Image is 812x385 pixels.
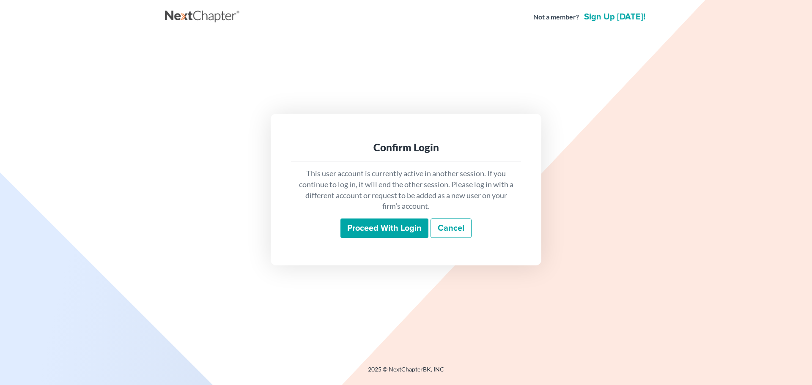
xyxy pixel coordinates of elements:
[298,168,514,212] p: This user account is currently active in another session. If you continue to log in, it will end ...
[431,218,472,238] a: Cancel
[340,218,428,238] input: Proceed with login
[165,365,647,380] div: 2025 © NextChapterBK, INC
[298,141,514,154] div: Confirm Login
[533,12,579,22] strong: Not a member?
[582,13,647,21] a: Sign up [DATE]!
